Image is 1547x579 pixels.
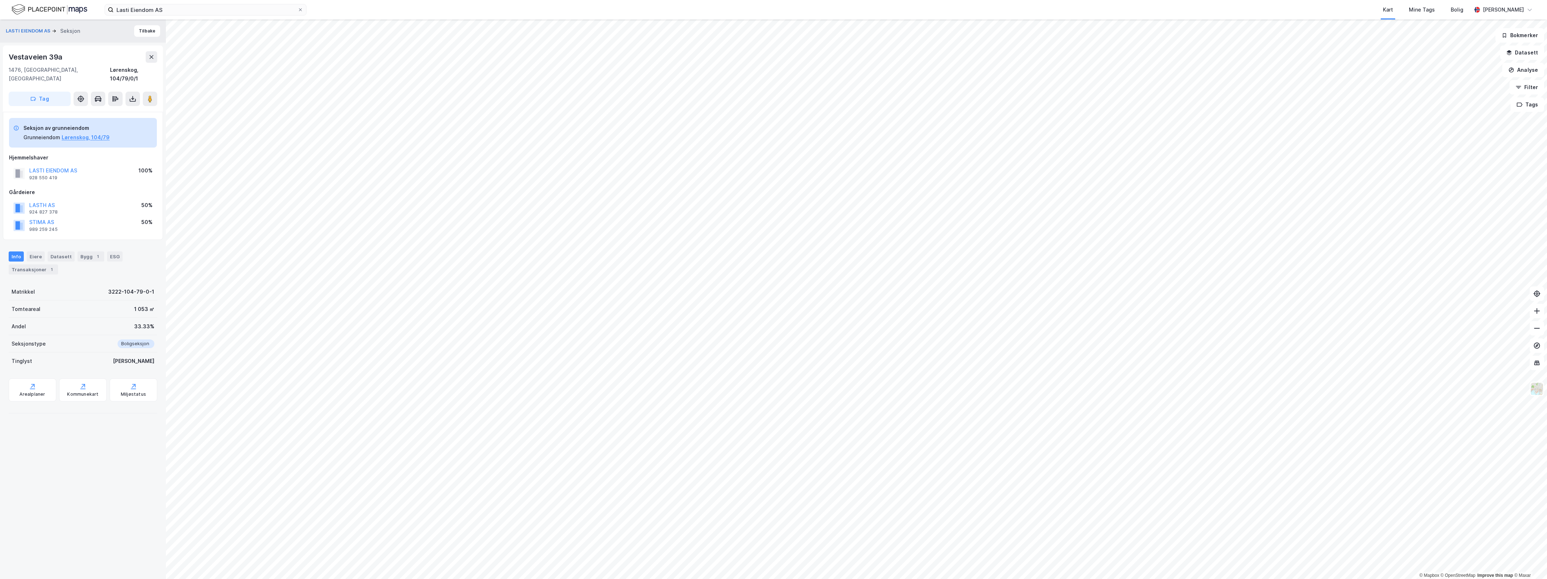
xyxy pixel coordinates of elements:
div: Kommunekart [67,391,98,397]
button: Tags [1511,97,1544,112]
div: 1 [48,266,55,273]
button: Tilbake [134,25,160,37]
div: Bygg [78,251,104,262]
div: 928 550 419 [29,175,57,181]
input: Søk på adresse, matrikkel, gårdeiere, leietakere eller personer [114,4,297,15]
div: Kart [1383,5,1393,14]
div: 989 259 245 [29,227,58,232]
div: Hjemmelshaver [9,153,157,162]
div: Seksjon av grunneiendom [23,124,110,132]
div: Grunneiendom [23,133,60,142]
img: Z [1530,382,1544,396]
img: logo.f888ab2527a4732fd821a326f86c7f29.svg [12,3,87,16]
div: Eiere [27,251,45,262]
div: Seksjon [60,27,80,35]
div: Matrikkel [12,288,35,296]
div: Mine Tags [1409,5,1435,14]
button: Tag [9,92,71,106]
button: Filter [1509,80,1544,95]
a: Improve this map [1477,573,1513,578]
div: Vestaveien 39a [9,51,64,63]
div: Lørenskog, 104/79/0/1 [110,66,157,83]
a: Mapbox [1419,573,1439,578]
div: 50% [141,218,153,227]
iframe: Chat Widget [1511,544,1547,579]
button: LASTI EIENDOM AS [6,27,52,35]
div: [PERSON_NAME] [1483,5,1524,14]
div: 1 [94,253,101,260]
div: Transaksjoner [9,264,58,275]
div: Tomteareal [12,305,40,313]
div: ESG [107,251,123,262]
div: [PERSON_NAME] [113,357,154,365]
div: 100% [138,166,153,175]
div: Arealplaner [19,391,45,397]
button: Analyse [1502,63,1544,77]
div: Tinglyst [12,357,32,365]
div: 3222-104-79-0-1 [108,288,154,296]
div: 1476, [GEOGRAPHIC_DATA], [GEOGRAPHIC_DATA] [9,66,110,83]
button: Bokmerker [1495,28,1544,43]
div: 33.33% [134,322,154,331]
div: 924 827 378 [29,209,58,215]
div: Andel [12,322,26,331]
button: Datasett [1500,45,1544,60]
div: Gårdeiere [9,188,157,197]
div: 1 053 ㎡ [134,305,154,313]
div: Miljøstatus [121,391,146,397]
button: Lørenskog, 104/79 [62,133,110,142]
div: 50% [141,201,153,210]
div: Bolig [1451,5,1463,14]
div: Info [9,251,24,262]
div: Datasett [48,251,75,262]
a: OpenStreetMap [1441,573,1476,578]
div: Seksjonstype [12,339,46,348]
